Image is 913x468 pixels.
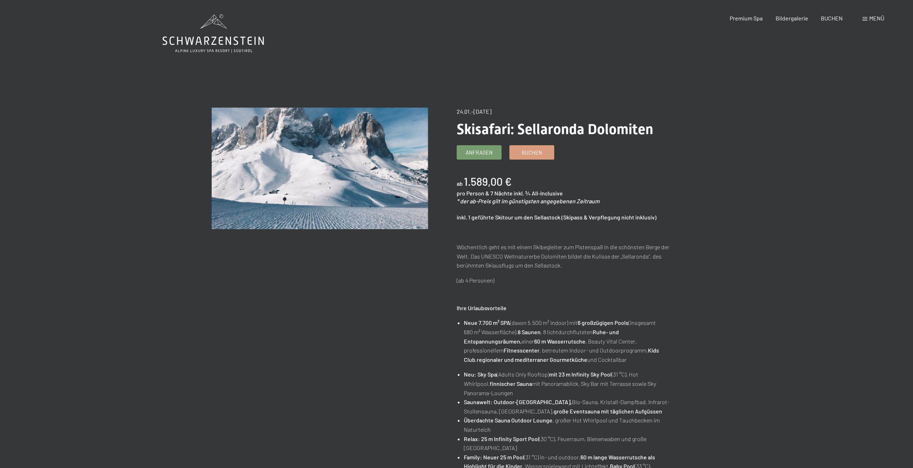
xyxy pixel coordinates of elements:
[514,190,563,197] span: inkl. ¾ All-Inclusive
[821,15,843,22] a: BUCHEN
[457,180,463,187] span: ab
[212,108,428,229] img: Skisafari: Sellaronda Dolomiten
[549,371,612,378] strong: mit 23 m Infinity Sky Pool
[457,242,673,270] p: Wöchentlich geht es mit einem Skibegleiter zum Pistenspaß in die schönsten Berge der Welt. Das UN...
[464,435,539,442] strong: Relax: 25 m Infinity Sport Pool
[578,319,629,326] strong: 6 großzügigen Pools
[464,416,673,434] li: , großer Hot Whirlpool und Tauchbecken im Naturteich
[464,417,552,424] strong: Überdachte Sauna Outdoor Lounge
[522,149,542,156] span: Buchen
[464,318,673,364] li: (davon 5.500 m² indoor) mit (insgesamt 680 m² Wasserfläche), , 8 lichtdurchfluteten einer , Beaut...
[464,347,659,363] strong: Kids Club
[464,434,673,453] li: (30 °C), Feuerraum, Bienenwaben und große [GEOGRAPHIC_DATA]
[477,356,587,363] strong: regionaler und mediterraner Gourmetküche
[464,319,510,326] strong: Neue 7.700 m² SPA
[457,276,673,285] p: (ab 4 Personen)
[869,15,884,22] span: Menü
[464,397,673,416] li: Bio-Sauna, Kristall-Dampfbad, Infrarot-Stollensauna, [GEOGRAPHIC_DATA],
[490,380,532,387] strong: finnischer Sauna
[464,370,673,397] li: (Adults Only Rooftop) (31 °C), Hot Whirlpool, mit Panoramablick, Sky Bar mit Terrasse sowie Sky P...
[534,338,585,345] strong: 60 m Wasserrutsche
[457,146,501,159] a: Anfragen
[457,214,656,221] strong: inkl. 1 geführte Skitour um den Sellastock (Skipass & Verpflegung nicht inklusiv)
[464,398,572,405] strong: Saunawelt: Outdoor-[GEOGRAPHIC_DATA],
[464,175,512,188] b: 1.589,00 €
[464,371,497,378] strong: Neu: Sky Spa
[730,15,763,22] a: Premium Spa
[518,328,541,335] strong: 8 Saunen
[776,15,808,22] a: Bildergalerie
[490,190,513,197] span: 7 Nächte
[554,408,662,415] strong: große Eventsauna mit täglichen Aufgüssen
[464,328,619,345] strong: Ruhe- und Entspannungsräumen,
[466,149,493,156] span: Anfragen
[457,121,653,138] span: Skisafari: Sellaronda Dolomiten
[457,304,507,311] strong: Ihre Urlaubsvorteile
[464,454,524,460] strong: Family: Neuer 25 m Pool
[510,146,554,159] a: Buchen
[504,347,540,354] strong: Fitnesscenter
[457,198,599,204] em: * der ab-Preis gilt im günstigsten angegebenen Zeitraum
[457,108,491,115] span: 24.01.–[DATE]
[457,190,489,197] span: pro Person &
